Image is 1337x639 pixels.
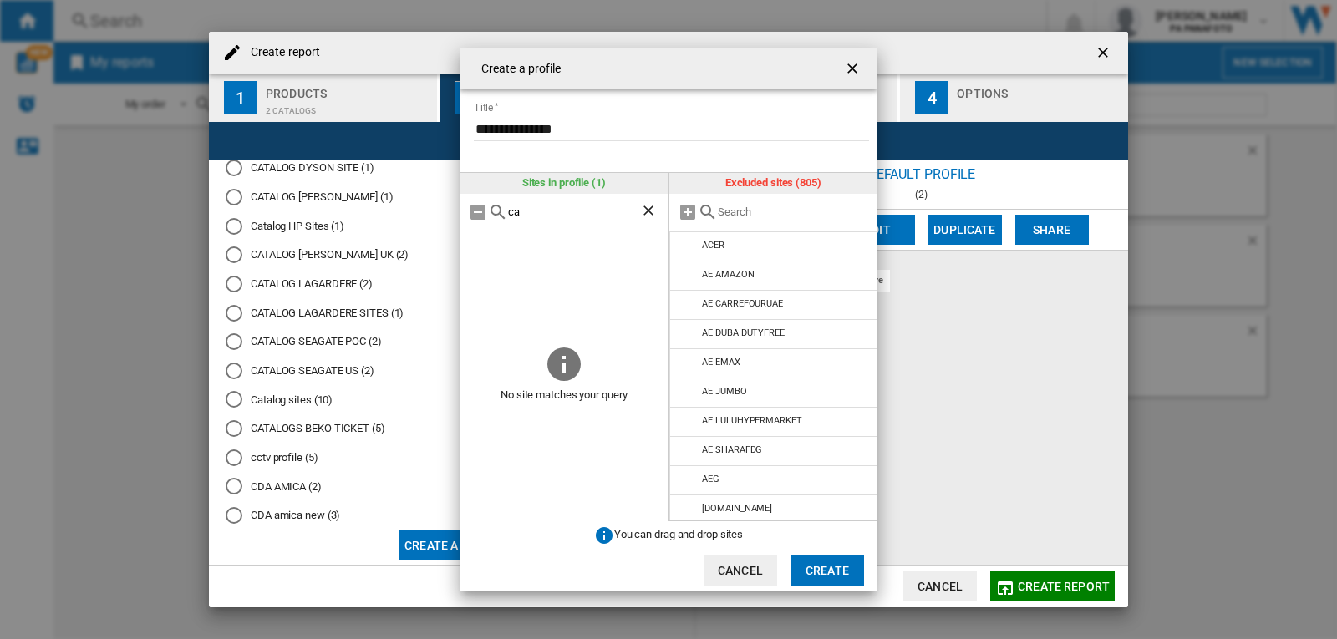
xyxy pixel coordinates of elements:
span: No site matches your query [460,383,668,408]
div: AE LULUHYPERMARKET [702,415,801,426]
button: Create [791,555,864,586]
div: AE DUBAIDUTYFREE [702,327,784,338]
div: ACER [702,240,724,251]
div: AE JUMBO [702,386,746,397]
button: getI18NText('BUTTONS.CLOSE_DIALOG') [837,52,871,85]
div: Sites in profile (1) [460,173,668,193]
ng-md-icon: Clear search [640,202,660,222]
div: AE CARREFOURUAE [702,298,783,309]
h4: Create a profile [473,61,562,78]
div: AE EMAX [702,357,740,368]
div: Excluded sites (805) [669,173,878,193]
div: AEG [702,474,719,484]
input: Search [508,205,640,218]
span: You can drag and drop sites [614,528,743,540]
button: Cancel [704,555,777,586]
md-icon: Remove all [468,202,488,222]
ng-md-icon: getI18NText('BUTTONS.CLOSE_DIALOG') [844,60,864,80]
div: AE SHARAFDG [702,444,762,455]
input: Search [718,205,870,218]
md-icon: Add all [678,202,698,222]
div: [DOMAIN_NAME] [702,503,772,514]
div: AE AMAZON [702,269,754,280]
